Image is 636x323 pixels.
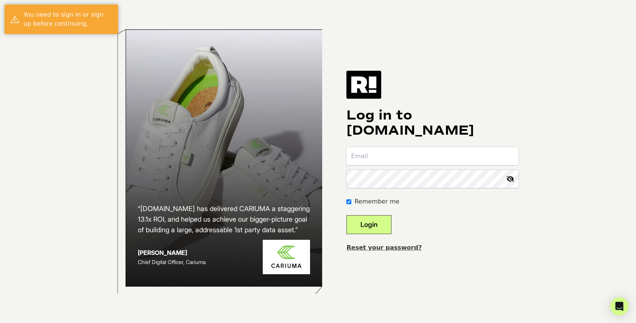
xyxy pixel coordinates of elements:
[23,10,112,28] div: You need to sign in or sign up before continuing.
[346,71,381,99] img: Retention.com
[138,249,187,256] strong: [PERSON_NAME]
[346,147,519,165] input: Email
[346,215,391,234] button: Login
[610,297,628,315] div: Open Intercom Messenger
[346,108,519,138] h1: Log in to [DOMAIN_NAME]
[354,197,399,206] label: Remember me
[346,244,422,251] a: Reset your password?
[138,203,310,235] h2: “[DOMAIN_NAME] has delivered CARIUMA a staggering 13.1x ROI, and helped us achieve our bigger-pic...
[138,259,206,265] span: Chief Digital Officer, Cariuma
[263,240,310,274] img: Cariuma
